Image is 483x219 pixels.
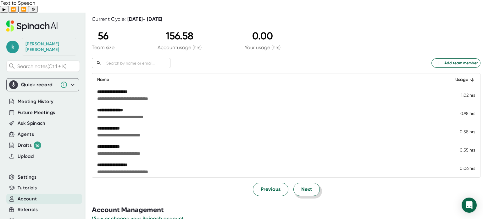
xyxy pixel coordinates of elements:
span: Search notes (Ctrl + K) [17,63,78,69]
button: Ask Spinach [18,120,46,127]
button: Previous [253,183,288,196]
h3: Account Management [92,205,483,215]
button: Agents [18,131,34,138]
div: Usage [447,76,475,84]
button: Previous [8,6,19,13]
input: Search by name or email... [104,60,170,67]
span: Previous [261,186,280,193]
div: 56 [92,30,114,42]
button: Upload [18,153,34,160]
div: Quick record [9,78,76,91]
span: Add team member [434,59,478,67]
div: Drafts [18,141,41,149]
div: Current Cycle: [92,16,163,22]
button: Tutorials [18,184,37,192]
div: 0.00 [245,30,280,42]
button: Referrals [18,206,38,213]
div: Quick record [21,82,57,88]
button: Forward [19,6,29,13]
div: 16 [34,141,41,149]
button: Drafts 16 [18,141,41,149]
button: Settings [29,6,38,13]
div: 156.58 [158,30,202,42]
span: Next [301,186,312,193]
button: Settings [18,174,37,181]
div: Account usage (hrs) [158,44,202,50]
div: Name [97,76,437,84]
button: Meeting History [18,98,53,105]
b: [DATE] - [DATE] [127,16,163,22]
button: Account [18,195,37,203]
td: 0.06 hrs [442,159,480,177]
div: Open Intercom Messenger [462,198,477,213]
td: 0.58 hrs [442,123,480,141]
span: k [6,41,19,53]
button: Add team member [431,58,480,68]
div: Team size [92,44,114,50]
div: Kerry Twomey [25,41,73,52]
td: 0.98 hrs [442,104,480,123]
div: Your usage (hrs) [245,44,280,50]
button: Next [293,183,320,196]
td: 1.02 hrs [442,86,480,104]
button: Future Meetings [18,109,55,116]
td: 0.55 hrs [442,141,480,159]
